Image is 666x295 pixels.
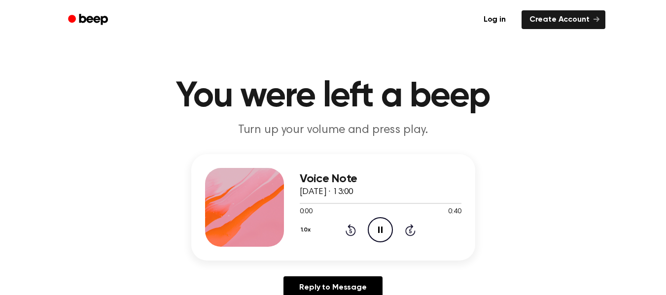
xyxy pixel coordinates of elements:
p: Turn up your volume and press play. [144,122,523,138]
h3: Voice Note [300,172,461,186]
a: Create Account [522,10,605,29]
button: 1.0x [300,222,315,238]
h1: You were left a beep [81,79,586,114]
a: Beep [61,10,117,30]
span: [DATE] · 13:00 [300,188,354,197]
a: Log in [474,8,516,31]
span: 0:00 [300,207,313,217]
span: 0:40 [448,207,461,217]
